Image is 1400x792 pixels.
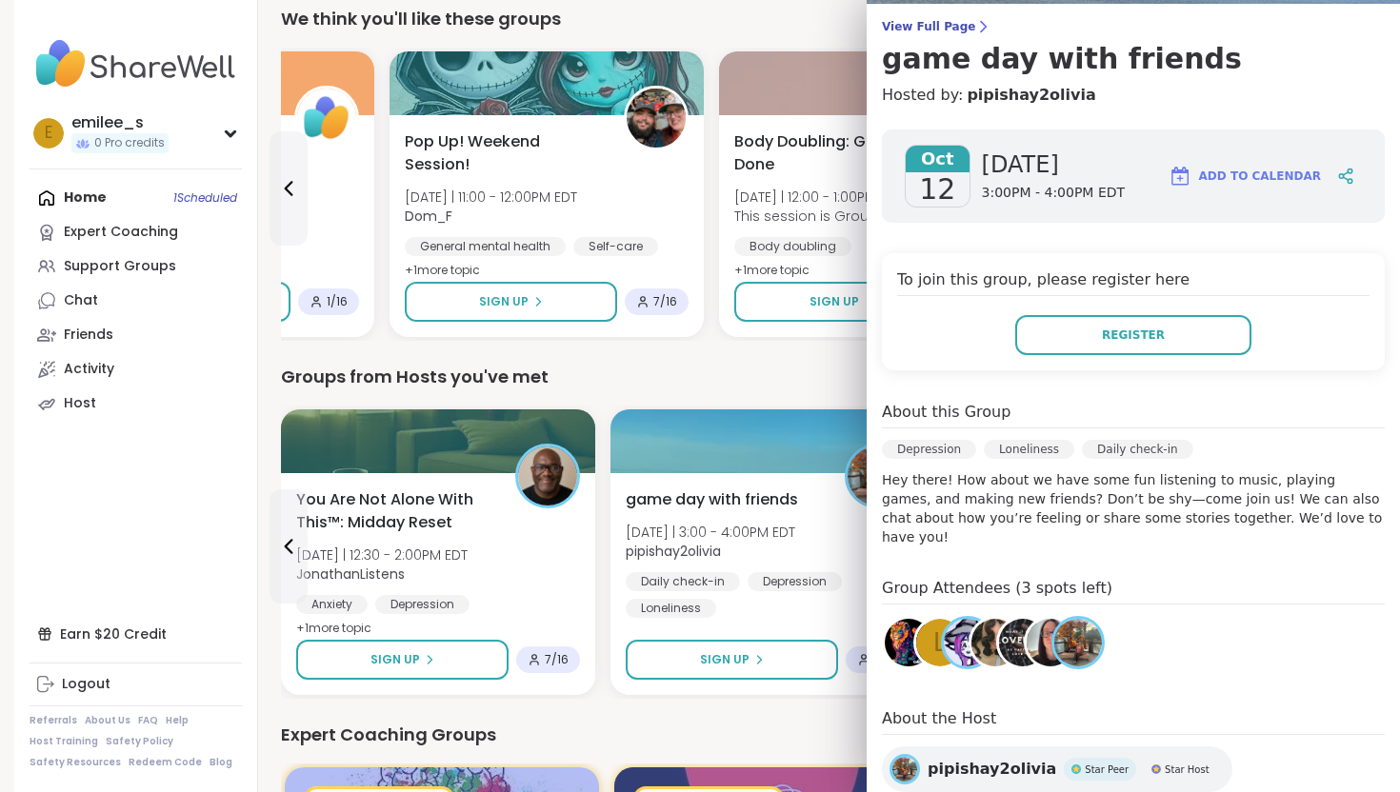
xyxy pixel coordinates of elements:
span: 1 / 16 [327,294,348,309]
span: Oct [906,146,970,172]
img: HealingRipple [999,619,1047,666]
span: 3:00PM - 4:00PM EDT [982,184,1126,203]
b: JonathanListens [296,564,405,584]
a: Friends [30,318,242,352]
span: [DATE] | 3:00 - 4:00PM EDT [626,523,795,542]
h3: game day with friends [882,42,1385,76]
span: [DATE] | 12:30 - 2:00PM EDT [296,545,468,564]
a: Safety Resources [30,756,121,769]
span: [DATE] [982,149,1126,180]
a: Host Training [30,735,98,748]
b: Dom_F [405,207,452,226]
button: Sign Up [405,282,617,322]
div: Expert Coaching [64,223,178,242]
a: FAQ [138,714,158,727]
button: Add to Calendar [1160,153,1330,199]
span: 7 / 16 [545,652,569,667]
h4: Hosted by: [882,84,1385,107]
span: Body Doubling: Get It Done [734,130,932,176]
a: Blog [210,756,232,769]
a: SinnersWinSometimes [969,616,1022,669]
div: Groups from Hosts you've met [281,364,1363,390]
span: Sign Up [479,293,529,310]
div: Self-care [573,237,658,256]
a: Chat [30,284,242,318]
div: General mental health [405,237,566,256]
img: Dom_F [627,89,686,148]
span: e [45,121,52,146]
div: Loneliness [626,599,716,618]
span: L [933,624,948,662]
span: Register [1102,327,1165,344]
button: Sign Up [296,640,509,680]
div: Anxiety [296,595,368,614]
div: emilee_s [71,112,169,133]
a: Erin32 [882,616,935,669]
img: Star Peer [1071,764,1081,774]
div: Friends [64,326,113,345]
div: Host [64,394,96,413]
a: L [913,616,967,669]
span: View Full Page [882,19,1385,34]
a: About Us [85,714,130,727]
h4: About this Group [882,401,1010,424]
div: Depression [375,595,470,614]
a: Help [166,714,189,727]
img: pipishay2olivia [848,446,907,505]
img: pipishay2olivia [892,757,917,782]
a: Support Groups [30,249,242,284]
button: Sign Up [734,282,950,322]
img: ShareWell Nav Logo [30,30,242,97]
span: Star Host [1165,762,1209,777]
img: Tiffanyaka [944,619,991,666]
span: [DATE] | 11:00 - 12:00PM EDT [405,188,577,207]
div: Expert Coaching Groups [281,722,1363,748]
h4: About the Host [882,707,1385,735]
div: Earn $20 Credit [30,617,242,651]
h4: Group Attendees (3 spots left) [882,577,1385,604]
div: Daily check-in [1082,440,1193,459]
span: 7 / 16 [653,294,677,309]
button: Register [1015,315,1251,355]
button: Sign Up [626,640,838,680]
div: Depression [748,572,842,591]
a: Redeem Code [129,756,202,769]
a: Referrals [30,714,77,727]
div: Chat [64,291,98,310]
span: Star Peer [1085,762,1129,777]
span: Sign Up [370,651,420,668]
img: JonathanListens [518,446,577,505]
div: Loneliness [984,440,1074,459]
a: pipishay2olivia [1051,616,1105,669]
a: Logout [30,667,242,702]
a: pipishay2oliviapipishay2oliviaStar PeerStar PeerStar HostStar Host [882,746,1232,792]
span: 0 Pro credits [94,135,165,151]
div: Logout [62,675,110,694]
div: Depression [882,440,976,459]
a: Expert Coaching [30,215,242,249]
span: [DATE] | 12:00 - 1:00PM EDT [734,188,933,207]
div: We think you'll like these groups [281,6,1363,32]
h4: To join this group, please register here [897,268,1370,296]
p: Hey there! How about we have some fun listening to music, playing games, and making new friends? ... [882,470,1385,546]
a: HealingRipple [996,616,1050,669]
span: Sign Up [810,293,859,310]
b: pipishay2olivia [626,542,721,561]
span: Add to Calendar [1199,168,1321,185]
img: Erin32 [885,619,932,666]
span: Pop Up! Weekend Session! [405,130,603,176]
span: This session is Group-hosted [734,207,933,226]
div: Body doubling [734,237,851,256]
div: Activity [64,360,114,379]
img: ShareWell Logomark [1169,165,1191,188]
div: Daily check-in [626,572,740,591]
a: View Full Pagegame day with friends [882,19,1385,76]
a: pipishay2olivia [967,84,1095,107]
img: mmaculewicz [1027,619,1074,666]
img: ShareWell [297,89,356,148]
span: game day with friends [626,488,798,511]
a: Tiffanyaka [941,616,994,669]
img: pipishay2olivia [1054,619,1102,666]
span: pipishay2olivia [928,758,1056,781]
span: You Are Not Alone With This™: Midday Reset [296,488,494,534]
